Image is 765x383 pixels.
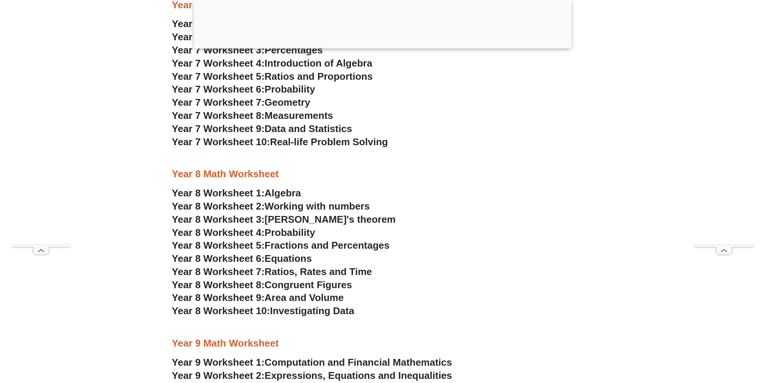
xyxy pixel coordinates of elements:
[172,97,265,108] span: Year 7 Worksheet 7:
[172,253,312,264] a: Year 8 Worksheet 6:Equations
[265,187,301,199] span: Algebra
[172,44,265,56] span: Year 7 Worksheet 3:
[172,123,265,134] span: Year 7 Worksheet 9:
[172,18,265,29] span: Year 7 Worksheet 1:
[172,168,593,181] h3: Year 8 Math Worksheet
[172,71,265,82] span: Year 7 Worksheet 5:
[172,31,265,43] span: Year 7 Worksheet 2:
[265,71,373,82] span: Ratios and Proportions
[172,227,315,238] a: Year 8 Worksheet 4:Probability
[172,71,373,82] a: Year 7 Worksheet 5:Ratios and Proportions
[265,227,315,238] span: Probability
[265,253,312,264] span: Equations
[265,266,372,277] span: Ratios, Rates and Time
[172,279,265,290] span: Year 8 Worksheet 8:
[270,305,354,316] span: Investigating Data
[265,58,372,69] span: Introduction of Algebra
[172,123,352,134] a: Year 7 Worksheet 9:Data and Statistics
[172,337,593,350] h3: Year 9 Math Worksheet
[172,18,382,29] a: Year 7 Worksheet 1:Numbers and Operations
[172,97,310,108] a: Year 7 Worksheet 7:Geometry
[172,305,354,316] a: Year 8 Worksheet 10:Investigating Data
[265,279,352,290] span: Congruent Figures
[265,84,315,95] span: Probability
[172,240,265,251] span: Year 8 Worksheet 5:
[172,357,452,368] a: Year 9 Worksheet 1:Computation and Financial Mathematics
[172,292,344,303] a: Year 8 Worksheet 9:Area and Volume
[172,84,315,95] a: Year 7 Worksheet 6:Probability
[172,266,265,277] span: Year 8 Worksheet 7:
[172,266,372,277] a: Year 8 Worksheet 7:Ratios, Rates and Time
[172,58,265,69] span: Year 7 Worksheet 4:
[265,123,352,134] span: Data and Statistics
[172,214,265,225] span: Year 8 Worksheet 3:
[172,370,265,381] span: Year 9 Worksheet 2:
[694,19,754,245] iframe: Advertisement
[172,44,323,56] a: Year 7 Worksheet 3:Percentages
[172,214,396,225] a: Year 8 Worksheet 3:[PERSON_NAME]'s theorem
[172,305,270,316] span: Year 8 Worksheet 10:
[172,357,265,368] span: Year 9 Worksheet 1:
[640,298,765,383] iframe: Chat Widget
[172,110,265,121] span: Year 7 Worksheet 8:
[265,292,344,303] span: Area and Volume
[265,110,333,121] span: Measurements
[265,44,323,56] span: Percentages
[265,357,452,368] span: Computation and Financial Mathematics
[172,187,265,199] span: Year 8 Worksheet 1:
[265,97,310,108] span: Geometry
[172,136,388,147] a: Year 7 Worksheet 10:Real-life Problem Solving
[172,58,373,69] a: Year 7 Worksheet 4:Introduction of Algebra
[265,201,370,212] span: Working with numbers
[172,227,265,238] span: Year 8 Worksheet 4:
[265,370,452,381] span: Expressions, Equations and Inequalities
[172,292,265,303] span: Year 8 Worksheet 9:
[172,370,452,381] a: Year 9 Worksheet 2:Expressions, Equations and Inequalities
[172,110,333,121] a: Year 7 Worksheet 8:Measurements
[265,240,389,251] span: Fractions and Percentages
[172,201,370,212] a: Year 8 Worksheet 2:Working with numbers
[172,187,301,199] a: Year 8 Worksheet 1:Algebra
[172,279,352,290] a: Year 8 Worksheet 8:Congruent Figures
[172,136,270,147] span: Year 7 Worksheet 10:
[11,19,71,245] iframe: Advertisement
[270,136,388,147] span: Real-life Problem Solving
[265,214,395,225] span: [PERSON_NAME]'s theorem
[172,201,265,212] span: Year 8 Worksheet 2:
[172,240,390,251] a: Year 8 Worksheet 5:Fractions and Percentages
[172,31,309,43] a: Year 7 Worksheet 2:Fractions
[172,253,265,264] span: Year 8 Worksheet 6:
[172,84,265,95] span: Year 7 Worksheet 6:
